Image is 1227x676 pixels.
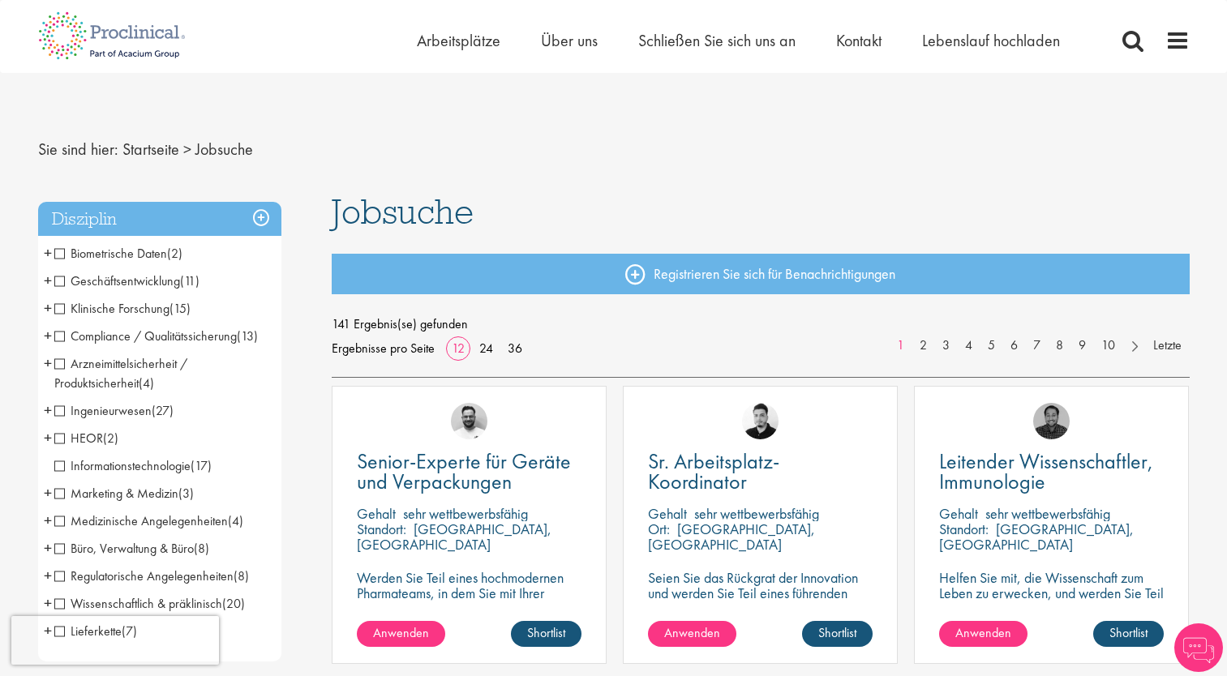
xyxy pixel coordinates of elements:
[54,355,187,391] span: Arzneimittelsicherheit / Produktsicherheit
[648,520,670,538] span: Ort:
[54,595,245,612] span: Wissenschaftlich & präklinisch
[502,340,528,357] a: 36
[332,312,1190,336] span: 141 Ergebnis(se) gefunden
[939,447,1153,495] span: Leitender Wissenschaftler, Immunologie
[44,398,52,422] span: +
[11,616,219,665] iframe: reCAPTCHA
[357,520,406,538] span: Standort:
[694,504,819,523] p: sehr wettbewerbsfähig
[54,402,174,419] span: Ingenieurwesen
[54,457,191,474] span: Informationstechnologie
[54,567,249,584] span: Regulatorische Angelegenheiten
[332,254,1190,294] a: Registrieren Sie sich für Benachrichtigungen
[169,300,191,317] span: (15)
[1145,336,1190,355] a: Letzte
[1174,623,1223,672] img: Chatbot
[54,272,199,289] span: Geschäftsentwicklung
[180,272,199,289] span: (11)
[373,624,429,641] span: Anwenden
[648,504,687,523] span: Gehalt
[38,139,118,160] span: Sie sind hier:
[54,457,212,474] span: Informationstechnologie
[44,268,52,293] span: +
[648,520,815,554] p: [GEOGRAPHIC_DATA], [GEOGRAPHIC_DATA]
[939,451,1164,492] a: Leitender Wissenschaftler, Immunologie
[939,520,989,538] span: Standort:
[357,621,445,647] a: Anwenden
[228,512,243,529] span: (4)
[54,300,191,317] span: Klinische Forschung
[1033,403,1070,439] img: Mike Raletz
[648,447,779,495] span: Sr. Arbeitsplatz-Koordinator
[474,340,499,357] a: 24
[980,336,1003,355] a: 5
[54,430,118,447] span: HEOR
[122,139,179,160] a: Breadcrumb-Link
[234,567,249,584] span: (8)
[1002,336,1026,355] a: 6
[44,481,52,505] span: +
[648,570,873,647] p: Seien Sie das Rückgrat der Innovation und werden Sie Teil eines führenden Pharmaunternehmens, um ...
[939,621,1028,647] a: Anwenden
[957,336,980,355] a: 4
[638,30,796,51] a: Schließen Sie sich uns an
[222,595,245,612] span: (20)
[511,621,581,647] a: Shortlist
[54,327,258,344] span: Compliance / Qualitätssicherung
[1093,336,1123,355] a: 10
[648,621,736,647] a: Anwenden
[403,504,528,523] p: sehr wettbewerbsfähig
[451,403,487,439] img: Emile De Beer
[183,139,191,160] span: >
[44,508,52,533] span: +
[648,451,873,492] a: Sr. Arbeitsplatz-Koordinator
[194,540,209,557] span: (8)
[54,300,169,317] span: Klinische Forschung
[54,430,107,447] span: HEOR(
[664,624,720,641] span: Anwenden
[44,563,52,588] span: +
[922,30,1060,51] a: Lebenslauf hochladen
[44,323,52,348] span: +
[357,504,396,523] span: Gehalt
[54,485,194,502] span: Marketing & Medkommunikation
[912,336,935,355] a: 2
[1070,336,1094,355] a: 9
[802,621,873,647] a: Shortlist
[357,451,581,492] a: Senior-Experte für Geräte und Verpackungen
[1048,336,1071,355] a: 8
[38,202,281,237] h3: Disziplin
[541,30,598,51] a: Über uns
[152,402,174,419] span: (27)
[939,520,1134,554] p: [GEOGRAPHIC_DATA], [GEOGRAPHIC_DATA]
[332,190,474,233] span: Jobsuche
[836,30,882,51] a: Kontakt
[195,139,253,160] span: Jobsuche
[332,336,435,361] span: Ergebnisse pro Seite
[54,245,167,262] span: Biometrische Daten
[742,403,779,439] img: Anderson Maldonado
[54,540,209,557] span: Büro, Verwaltung & Sachbearbeiter
[889,336,912,355] a: 1
[985,504,1110,523] p: sehr wettbewerbsfähig
[54,245,182,262] span: Biometrie
[139,374,154,391] span: (4)
[44,296,52,320] span: +
[417,30,500,51] a: Arbeitsplätze
[955,624,1011,641] span: Anwenden
[54,512,228,529] span: Medizinische Angelegenheiten
[54,540,194,557] span: Büro, Verwaltung & Büro
[167,245,182,262] span: (2)
[44,426,52,450] span: +
[54,567,234,584] span: Regulatorische Angelegenheiten
[54,327,237,344] span: Compliance / Qualitätssicherung
[54,595,222,612] span: Wissenschaftlich & präklinisch
[182,485,194,502] span: 3)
